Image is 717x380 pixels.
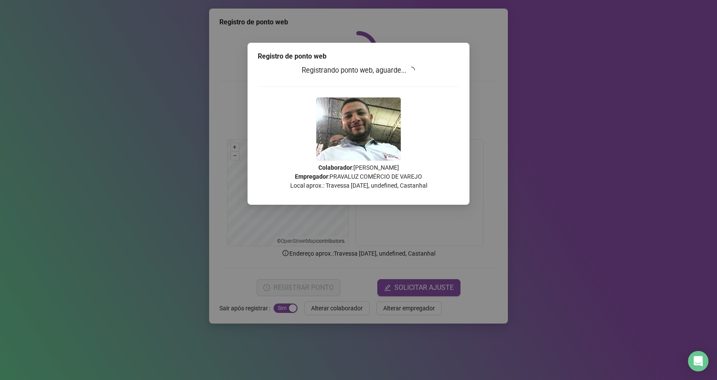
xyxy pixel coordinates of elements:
h3: Registrando ponto web, aguarde... [258,65,459,76]
img: Z [316,97,401,161]
strong: Colaborador [318,164,352,171]
div: Registro de ponto web [258,51,459,62]
span: loading [407,66,416,75]
div: Open Intercom Messenger [688,351,708,371]
strong: Empregador [295,173,328,180]
p: : [PERSON_NAME] : PRAVALUZ COMÉRCIO DE VAREJO Local aprox.: Travessa [DATE], undefined, Castanhal [258,163,459,190]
